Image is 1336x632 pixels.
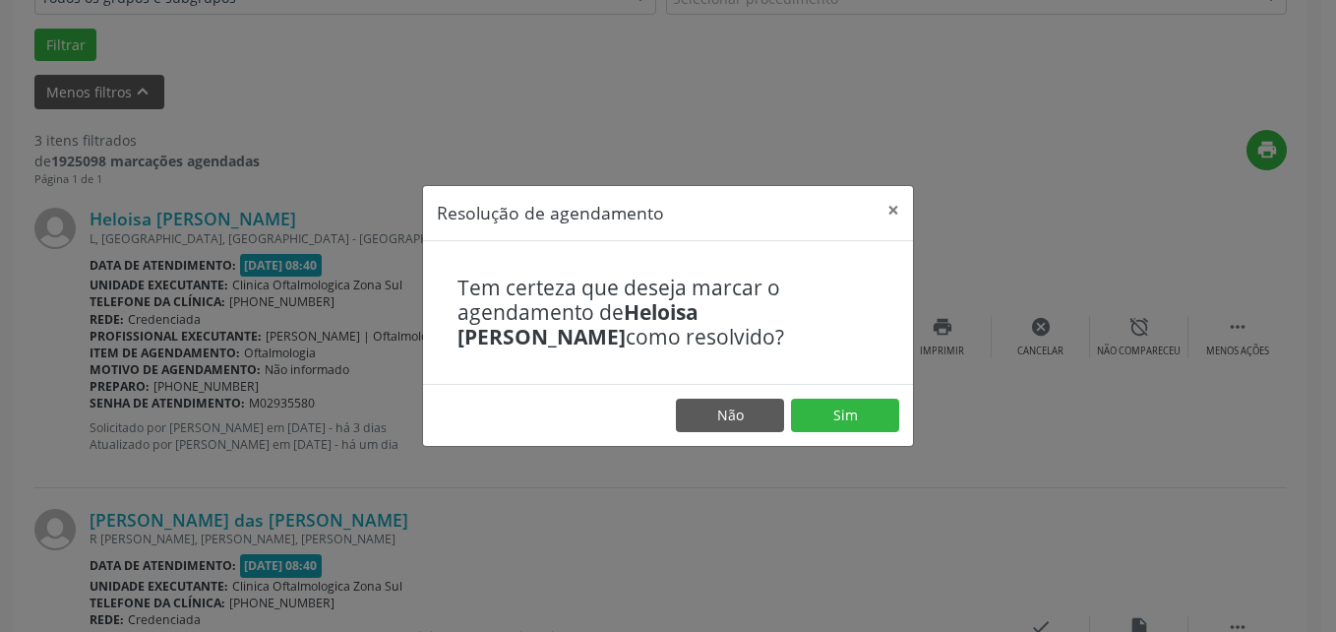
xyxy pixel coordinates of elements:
[457,276,879,350] h4: Tem certeza que deseja marcar o agendamento de como resolvido?
[437,200,664,225] h5: Resolução de agendamento
[676,399,784,432] button: Não
[874,186,913,234] button: Close
[457,298,698,350] b: Heloisa [PERSON_NAME]
[791,399,899,432] button: Sim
